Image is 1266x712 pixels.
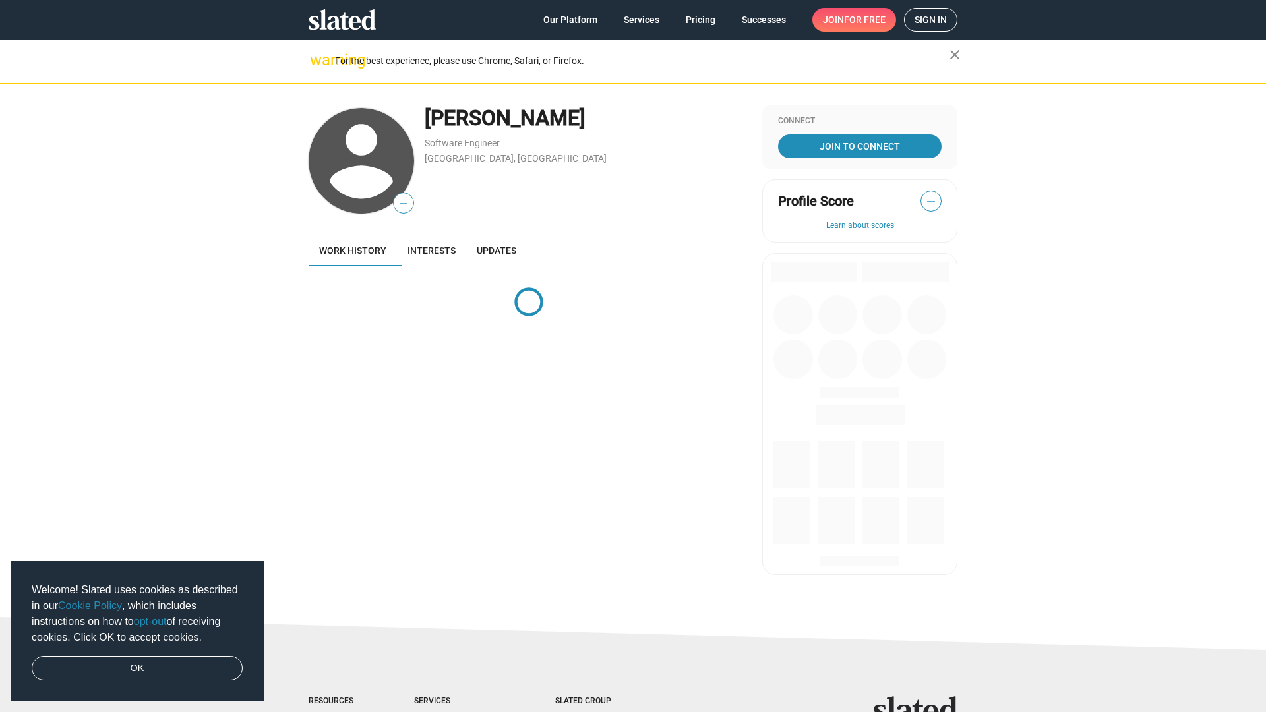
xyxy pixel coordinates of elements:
a: Interests [397,235,466,266]
a: Sign in [904,8,957,32]
span: Work history [319,245,386,256]
span: Join To Connect [781,134,939,158]
mat-icon: close [947,47,963,63]
span: Our Platform [543,8,597,32]
div: Connect [778,116,942,127]
div: Resources [309,696,361,707]
a: Services [613,8,670,32]
span: Services [624,8,659,32]
span: Successes [742,8,786,32]
div: Services [414,696,502,707]
a: Work history [309,235,397,266]
span: Join [823,8,886,32]
span: Updates [477,245,516,256]
span: — [921,193,941,210]
span: Interests [407,245,456,256]
span: Welcome! Slated uses cookies as described in our , which includes instructions on how to of recei... [32,582,243,645]
a: Cookie Policy [58,600,122,611]
a: Updates [466,235,527,266]
span: for free [844,8,886,32]
a: opt-out [134,616,167,627]
span: Pricing [686,8,715,32]
div: [PERSON_NAME] [425,104,749,133]
span: Sign in [915,9,947,31]
a: Successes [731,8,797,32]
mat-icon: warning [310,52,326,68]
a: Software Engineer [425,138,500,148]
a: Joinfor free [812,8,896,32]
a: Our Platform [533,8,608,32]
a: dismiss cookie message [32,656,243,681]
span: — [394,195,413,212]
a: Pricing [675,8,726,32]
a: Join To Connect [778,134,942,158]
div: cookieconsent [11,561,264,702]
div: For the best experience, please use Chrome, Safari, or Firefox. [335,52,950,70]
div: Slated Group [555,696,645,707]
a: [GEOGRAPHIC_DATA], [GEOGRAPHIC_DATA] [425,153,607,163]
span: Profile Score [778,193,854,210]
button: Learn about scores [778,221,942,231]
